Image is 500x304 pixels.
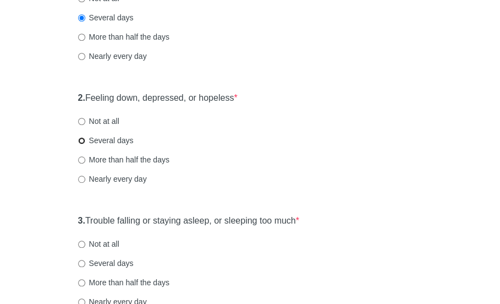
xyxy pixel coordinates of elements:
input: Not at all [78,241,85,248]
label: Not at all [78,238,119,249]
input: Nearly every day [78,176,85,183]
label: Nearly every day [78,51,147,62]
label: More than half the days [78,277,169,288]
input: Several days [78,260,85,267]
label: More than half the days [78,31,169,42]
label: Several days [78,135,134,146]
label: Several days [78,12,134,23]
strong: 3. [78,216,85,225]
input: Nearly every day [78,53,85,60]
input: Several days [78,137,85,144]
label: More than half the days [78,154,169,165]
input: Several days [78,14,85,21]
label: Feeling down, depressed, or hopeless [78,92,238,105]
label: Trouble falling or staying asleep, or sleeping too much [78,215,299,227]
label: Nearly every day [78,173,147,184]
strong: 2. [78,93,85,102]
input: More than half the days [78,156,85,164]
label: Not at all [78,116,119,127]
input: Not at all [78,118,85,125]
input: More than half the days [78,279,85,286]
label: Several days [78,258,134,269]
input: More than half the days [78,34,85,41]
